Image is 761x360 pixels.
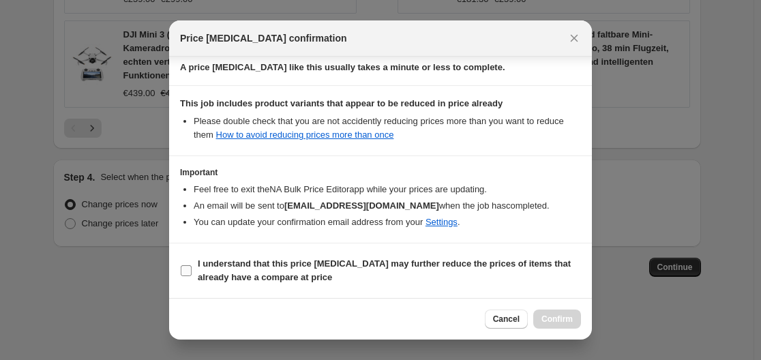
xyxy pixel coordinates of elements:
[180,62,505,72] b: A price [MEDICAL_DATA] like this usually takes a minute or less to complete.
[485,310,528,329] button: Cancel
[565,29,584,48] button: Close
[493,314,520,325] span: Cancel
[426,217,458,227] a: Settings
[194,215,581,229] li: You can update your confirmation email address from your .
[180,31,347,45] span: Price [MEDICAL_DATA] confirmation
[216,130,394,140] a: How to avoid reducing prices more than once
[194,183,581,196] li: Feel free to exit the NA Bulk Price Editor app while your prices are updating.
[194,115,581,142] li: Please double check that you are not accidently reducing prices more than you want to reduce them
[198,258,571,282] b: I understand that this price [MEDICAL_DATA] may further reduce the prices of items that already h...
[284,200,439,211] b: [EMAIL_ADDRESS][DOMAIN_NAME]
[180,167,581,178] h3: Important
[194,199,581,213] li: An email will be sent to when the job has completed .
[180,98,503,108] b: This job includes product variants that appear to be reduced in price already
